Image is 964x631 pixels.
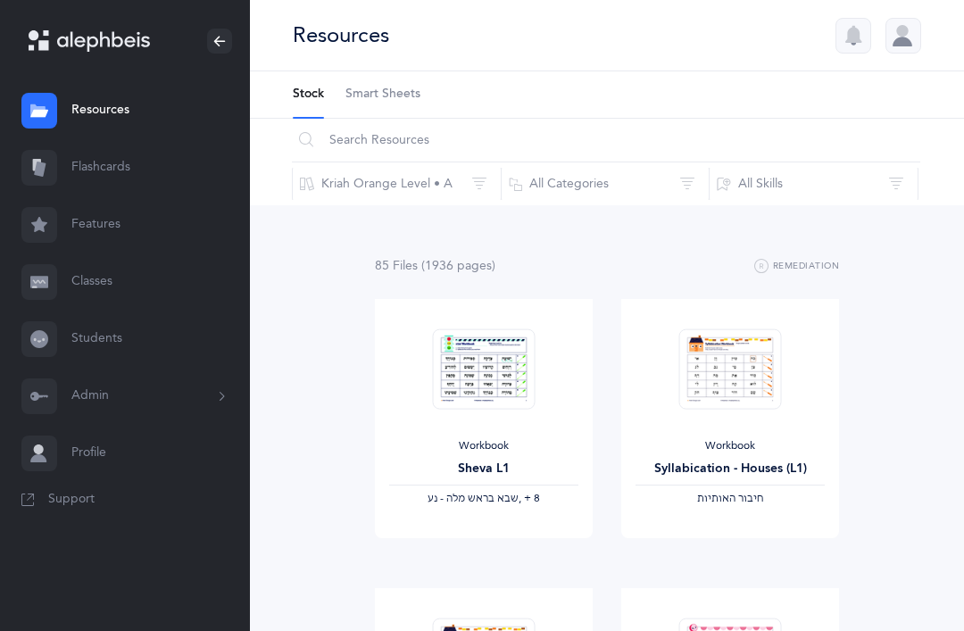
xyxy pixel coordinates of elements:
[389,439,578,453] div: Workbook
[636,460,825,478] div: Syllabication - Houses (L1)
[345,86,420,104] span: Smart Sheets
[428,492,519,504] span: ‫שבא בראש מלה - נע‬
[292,162,502,205] button: Kriah Orange Level • A
[754,256,839,278] button: Remediation
[412,259,418,273] span: s
[486,259,492,273] span: s
[679,328,782,410] img: Syllabication-Workbook-Level-1-EN_Orange_Houses_thumbnail_1741114714.png
[48,491,95,509] span: Support
[501,162,711,205] button: All Categories
[709,162,918,205] button: All Skills
[421,259,495,273] span: (1936 page )
[293,21,389,50] div: Resources
[389,492,578,506] div: ‪, + 8‬
[433,328,536,410] img: Sheva-Workbook-Orange-A-L1_EN_thumbnail_1757036998.png
[636,439,825,453] div: Workbook
[375,259,418,273] span: 85 File
[389,460,578,478] div: Sheva L1
[697,492,763,504] span: ‫חיבור האותיות‬
[292,119,920,162] input: Search Resources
